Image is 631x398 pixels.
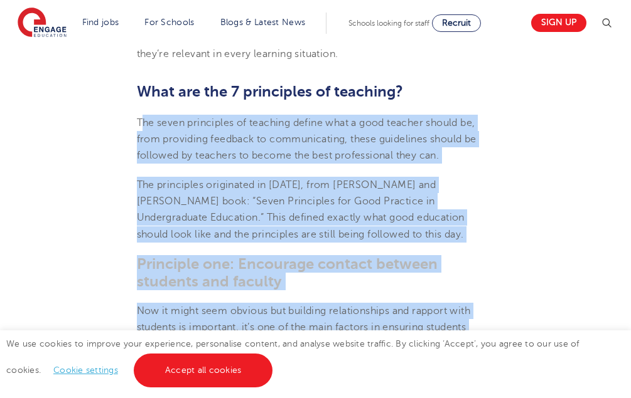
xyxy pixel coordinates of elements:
[220,18,306,27] a: Blogs & Latest News
[442,18,471,28] span: Recruit
[531,14,586,32] a: Sign up
[53,365,118,375] a: Cookie settings
[348,19,429,28] span: Schools looking for staff
[82,18,119,27] a: Find jobs
[137,117,477,162] span: The seven principles of teaching define what a good teacher should be, from providing feedback to...
[18,8,67,39] img: Engage Education
[432,14,481,32] a: Recruit
[134,353,273,387] a: Accept all cookies
[6,339,580,375] span: We use cookies to improve your experience, personalise content, and analyse website traffic. By c...
[137,179,465,240] span: The principles originated in [DATE], from [PERSON_NAME] and [PERSON_NAME] book: “Seven Principles...
[137,83,403,100] b: What are the 7 principles of teaching?
[137,255,495,290] h3: Principle one: Encourage contact between students and faculty
[144,18,194,27] a: For Schools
